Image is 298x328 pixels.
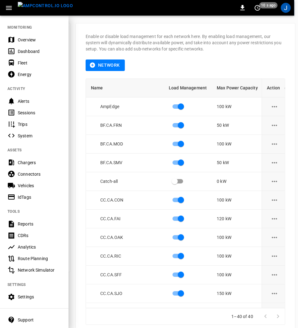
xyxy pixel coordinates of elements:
button: set refresh interval [253,3,263,13]
div: Energy [18,71,61,78]
img: ampcontrol.io logo [18,2,73,10]
div: Connectors [18,171,61,177]
div: Vehicles [18,183,61,189]
div: Trips [18,121,61,127]
div: profile-icon [281,3,291,13]
div: Dashboard [18,48,61,55]
div: System [18,133,61,139]
div: Settings [18,294,61,300]
div: IdTags [18,194,61,200]
div: Support [18,317,61,323]
div: Overview [18,37,61,43]
div: CDRs [18,232,61,239]
span: 10 s ago [259,2,278,8]
div: Route Planning [18,255,61,262]
div: Chargers [18,159,61,166]
div: Fleet [18,60,61,66]
div: Network Simulator [18,267,61,273]
div: Reports [18,221,61,227]
div: Alerts [18,98,61,104]
div: Sessions [18,110,61,116]
div: Analytics [18,244,61,250]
